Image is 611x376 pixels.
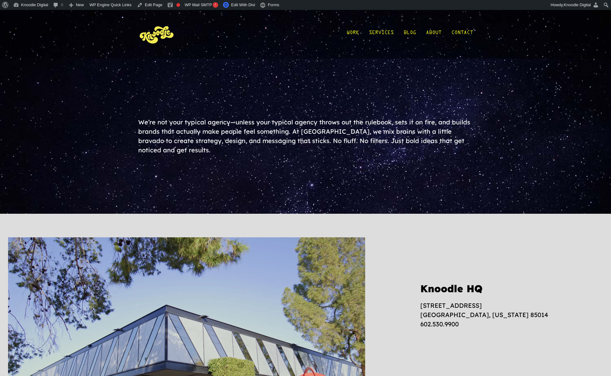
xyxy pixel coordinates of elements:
span: Knoodle Digital [564,2,591,7]
p: [STREET_ADDRESS] [GEOGRAPHIC_DATA], [US_STATE] 85014 [420,301,548,335]
a: Blog [404,20,416,49]
a: Services [369,20,394,49]
a: Work [347,20,359,49]
a: About [426,20,441,49]
h3: Knoodle HQ [420,281,548,301]
a: Contact [451,20,473,49]
img: KnoLogo(yellow) [138,20,175,49]
div: We’re not your typical agency—unless your typical agency throws out the rulebook, sets it on fire... [138,118,473,155]
span: ! [213,2,218,8]
div: Focus keyphrase not set [176,3,180,7]
a: 602.530.9900 [420,320,459,328]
